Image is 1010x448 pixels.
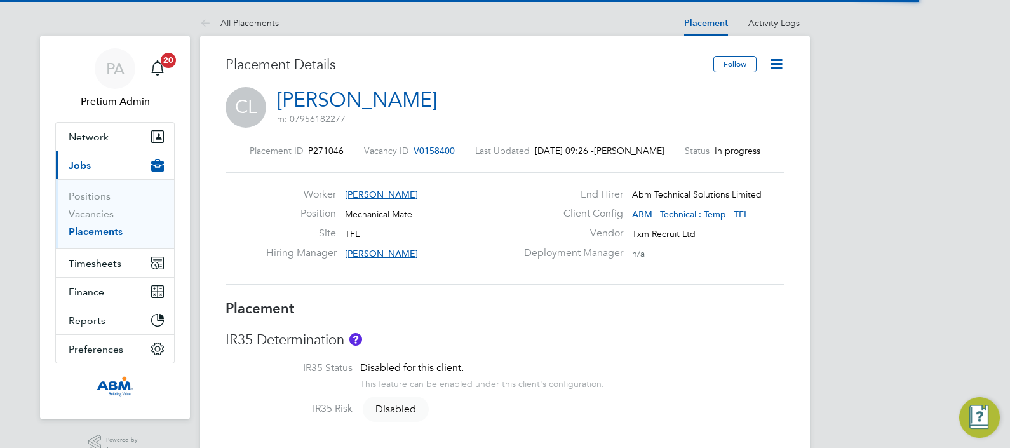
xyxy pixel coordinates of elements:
[266,207,336,221] label: Position
[69,208,114,220] a: Vacancies
[69,131,109,143] span: Network
[226,87,266,128] span: CL
[161,53,176,68] span: 20
[266,227,336,240] label: Site
[632,208,748,220] span: ABM - Technical : Temp - TFL
[40,36,190,419] nav: Main navigation
[345,189,418,200] span: [PERSON_NAME]
[226,362,353,375] label: IR35 Status
[266,188,336,201] label: Worker
[632,248,645,259] span: n/a
[97,376,133,397] img: abm-technical-logo-retina.png
[685,145,710,156] label: Status
[69,315,105,327] span: Reports
[106,435,142,445] span: Powered by
[516,207,623,221] label: Client Config
[69,226,123,238] a: Placements
[748,17,800,29] a: Activity Logs
[475,145,530,156] label: Last Updated
[414,145,455,156] span: V0158400
[360,375,604,390] div: This feature can be enabled under this client's configuration.
[56,278,174,306] button: Finance
[364,145,408,156] label: Vacancy ID
[516,188,623,201] label: End Hirer
[69,190,111,202] a: Positions
[277,113,346,125] span: m: 07956182277
[715,145,760,156] span: In progress
[516,227,623,240] label: Vendor
[959,397,1000,438] button: Engage Resource Center
[145,48,170,89] a: 20
[69,257,121,269] span: Timesheets
[632,228,696,240] span: Txm Recruit Ltd
[360,362,464,374] span: Disabled for this client.
[226,331,784,350] h3: IR35 Determination
[55,94,175,109] span: Pretium Admin
[684,18,728,29] a: Placement
[250,145,303,156] label: Placement ID
[55,376,175,397] a: Go to home page
[349,333,362,346] button: About IR35
[55,48,175,109] a: PAPretium Admin
[308,145,344,156] span: P271046
[69,160,91,172] span: Jobs
[226,56,704,74] h3: Placement Details
[56,123,174,151] button: Network
[56,179,174,248] div: Jobs
[516,247,623,260] label: Deployment Manager
[56,249,174,277] button: Timesheets
[345,208,412,220] span: Mechanical Mate
[56,335,174,363] button: Preferences
[226,300,295,317] b: Placement
[69,343,123,355] span: Preferences
[69,286,104,298] span: Finance
[363,397,429,422] span: Disabled
[713,56,757,72] button: Follow
[535,145,594,156] span: [DATE] 09:26 -
[226,402,353,416] label: IR35 Risk
[106,60,125,77] span: PA
[345,248,418,259] span: [PERSON_NAME]
[266,247,336,260] label: Hiring Manager
[56,151,174,179] button: Jobs
[200,17,279,29] a: All Placements
[345,228,360,240] span: TFL
[56,306,174,334] button: Reports
[277,88,437,112] a: [PERSON_NAME]
[594,145,664,156] span: [PERSON_NAME]
[632,189,762,200] span: Abm Technical Solutions Limited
